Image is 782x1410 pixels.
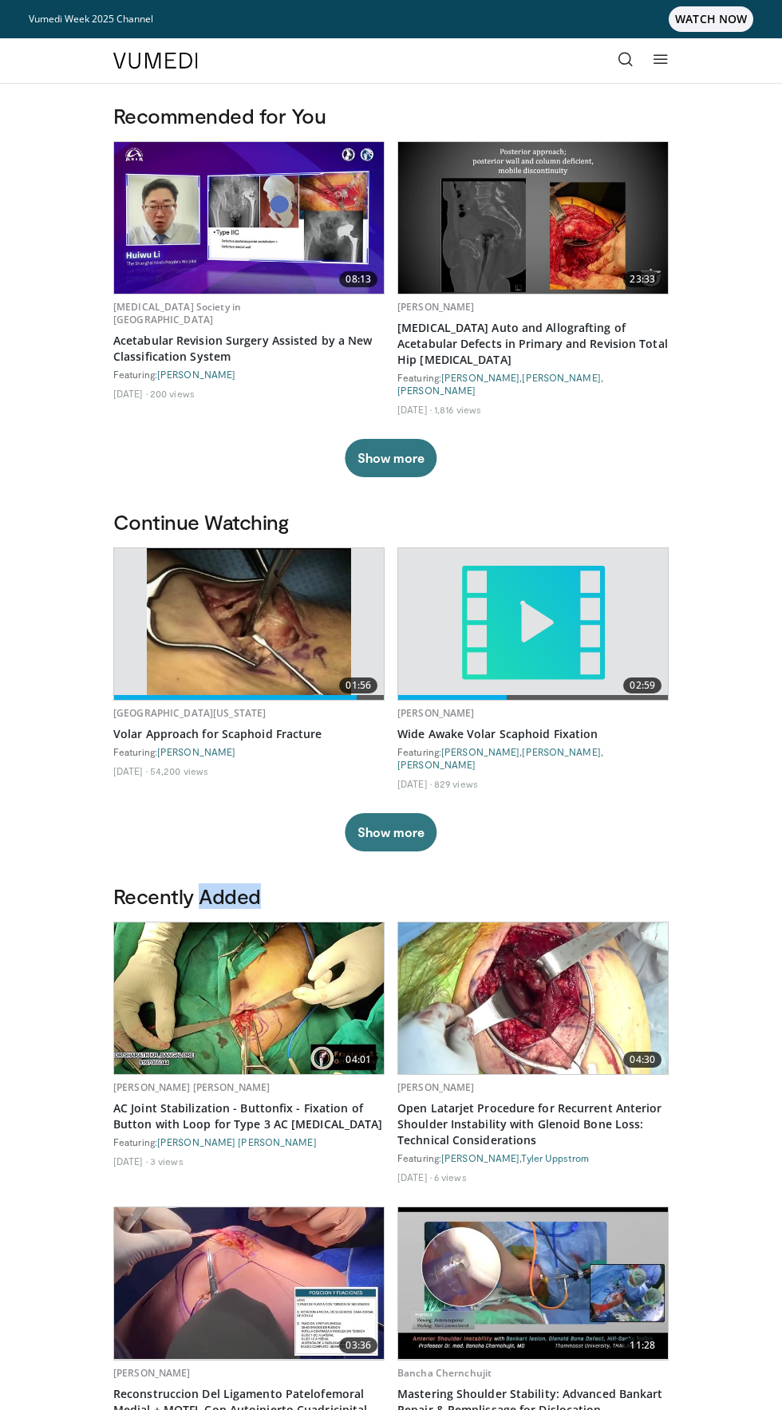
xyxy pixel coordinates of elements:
[397,385,476,396] a: [PERSON_NAME]
[113,745,385,758] div: Featuring:
[669,6,753,32] span: WATCH NOW
[521,1152,588,1163] a: Tyler Uppstrom
[113,1080,270,1094] a: [PERSON_NAME] [PERSON_NAME]
[397,706,475,720] a: [PERSON_NAME]
[623,271,662,287] span: 23:33
[113,53,198,69] img: VuMedi Logo
[113,1155,148,1167] li: [DATE]
[441,1152,519,1163] a: [PERSON_NAME]
[339,1052,377,1068] span: 04:01
[150,387,195,400] li: 200 views
[522,746,600,757] a: [PERSON_NAME]
[113,387,148,400] li: [DATE]
[150,1155,184,1167] li: 3 views
[113,706,266,720] a: [GEOGRAPHIC_DATA][US_STATE]
[397,726,669,742] a: Wide Awake Volar Scaphoid Fixation
[113,764,148,777] li: [DATE]
[397,1100,669,1148] a: Open Latarjet Procedure for Recurrent Anterior Shoulder Instability with Glenoid Bone Loss: Techn...
[398,142,668,294] a: 23:33
[345,439,436,477] button: Show more
[397,759,476,770] a: [PERSON_NAME]
[345,813,436,851] button: Show more
[397,1151,669,1164] div: Featuring: ,
[397,745,669,771] div: Featuring: , ,
[147,548,351,700] img: Picture_4_4_3.png.620x360_q85_upscale.jpg
[339,1337,377,1353] span: 03:36
[457,548,609,700] img: video.svg
[114,548,384,700] a: 01:56
[398,1207,668,1359] img: 12bfd8a1-61c9-4857-9f26-c8a25e8997c8.620x360_q85_upscale.jpg
[397,1366,492,1380] a: Bancha Chernchujit
[441,372,519,383] a: [PERSON_NAME]
[113,333,385,365] a: Acetabular Revision Surgery Assisted by a New Classification System
[113,1100,385,1132] a: AC Joint Stabilization - Buttonfix - Fixation of Button with Loop for Type 3 AC [MEDICAL_DATA]
[398,142,668,294] img: fb9881c3-f5c3-4383-8534-a7910cb75aee.620x360_q85_upscale.jpg
[623,677,662,693] span: 02:59
[434,777,478,790] li: 829 views
[113,1136,385,1148] div: Featuring:
[397,320,669,368] a: [MEDICAL_DATA] Auto and Allografting of Acetabular Defects in Primary and Revision Total Hip [MED...
[623,1337,662,1353] span: 11:28
[29,6,753,32] a: Vumedi Week 2025 ChannelWATCH NOW
[113,300,241,326] a: [MEDICAL_DATA] Society in [GEOGRAPHIC_DATA]
[397,1171,432,1183] li: [DATE]
[113,368,385,381] div: Featuring:
[434,1171,467,1183] li: 6 views
[623,1052,662,1068] span: 04:30
[441,746,519,757] a: [PERSON_NAME]
[150,764,208,777] li: 54,200 views
[398,922,668,1074] a: 04:30
[157,369,235,380] a: [PERSON_NAME]
[114,1207,384,1359] a: 03:36
[114,922,384,1074] a: 04:01
[397,371,669,397] div: Featuring: , ,
[339,677,377,693] span: 01:56
[113,883,669,909] h3: Recently Added
[339,271,377,287] span: 08:13
[397,300,475,314] a: [PERSON_NAME]
[114,1207,384,1359] img: 48f6f21f-43ea-44b1-a4e1-5668875d038e.620x360_q85_upscale.jpg
[398,548,668,700] a: 02:59
[398,1207,668,1359] a: 11:28
[113,726,385,742] a: Volar Approach for Scaphoid Fracture
[114,142,384,294] a: 08:13
[522,372,600,383] a: [PERSON_NAME]
[398,922,668,1074] img: 2b2da37e-a9b6-423e-b87e-b89ec568d167.620x360_q85_upscale.jpg
[114,142,384,294] img: cce76b7c-450e-4105-b6cc-5bdc65c665f8.620x360_q85_upscale.jpg
[434,403,481,416] li: 1,816 views
[113,509,669,535] h3: Continue Watching
[397,403,432,416] li: [DATE]
[157,1136,317,1147] a: [PERSON_NAME] [PERSON_NAME]
[397,1080,475,1094] a: [PERSON_NAME]
[113,103,669,128] h3: Recommended for You
[157,746,235,757] a: [PERSON_NAME]
[113,1366,191,1380] a: [PERSON_NAME]
[397,777,432,790] li: [DATE]
[114,922,384,1074] img: c2f644dc-a967-485d-903d-283ce6bc3929.620x360_q85_upscale.jpg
